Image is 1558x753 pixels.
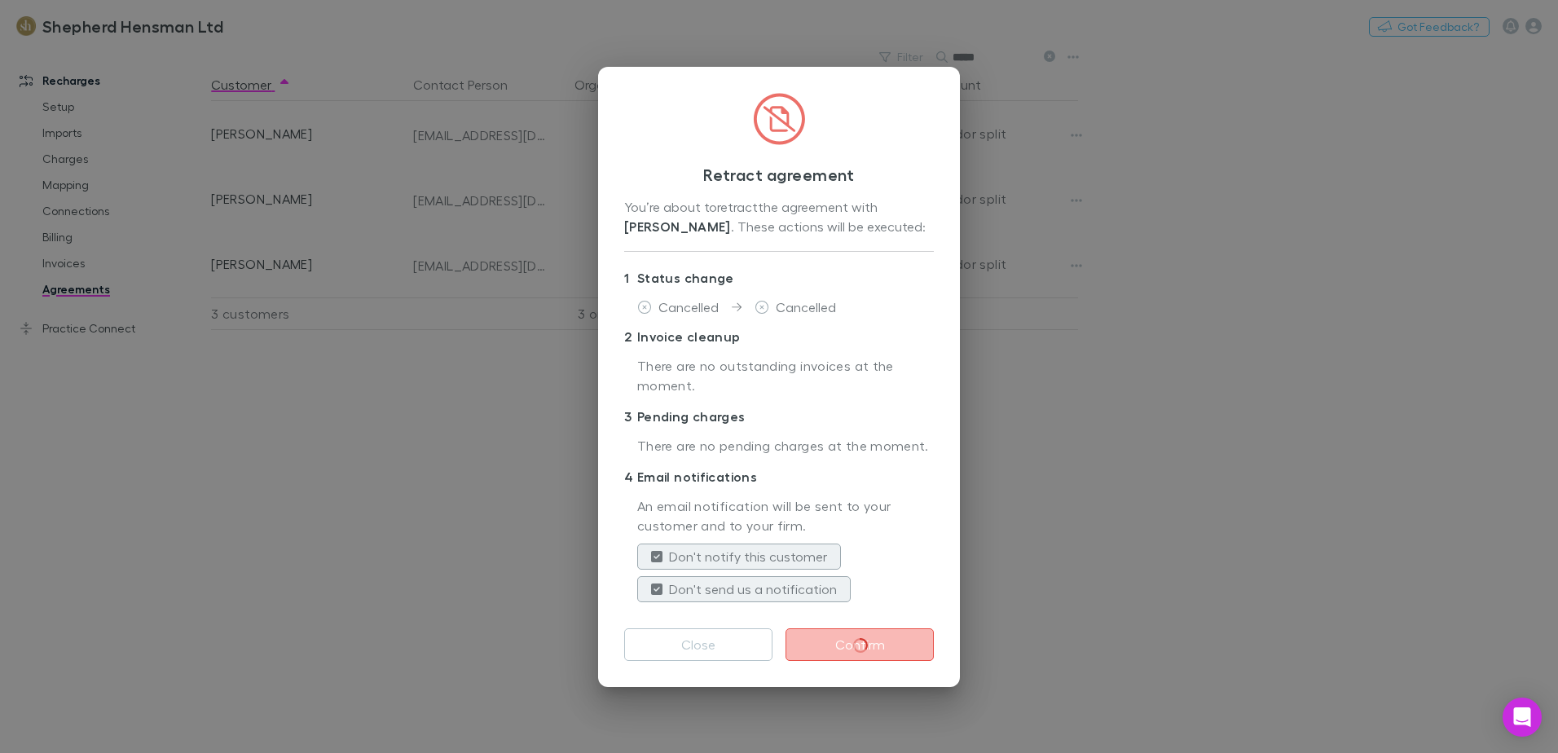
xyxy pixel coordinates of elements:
label: Don't notify this customer [669,547,827,566]
button: Confirm [786,628,934,661]
p: Status change [624,265,934,291]
button: Don't send us a notification [637,576,851,602]
span: Cancelled [776,299,836,315]
strong: [PERSON_NAME] [624,218,731,235]
span: Cancelled [658,299,719,315]
h3: Retract agreement [624,165,934,184]
div: 2 [624,327,637,346]
p: There are no outstanding invoices at the moment. [637,356,934,397]
p: Pending charges [624,403,934,429]
div: Open Intercom Messenger [1503,698,1542,737]
label: Don't send us a notification [669,579,837,599]
div: 1 [624,268,637,288]
img: CircledFileSlash.svg [753,93,805,145]
div: 4 [624,467,637,487]
p: Invoice cleanup [624,324,934,350]
button: Don't notify this customer [637,544,841,570]
p: There are no pending charges at the moment. [637,436,934,457]
div: 3 [624,407,637,426]
button: Close [624,628,772,661]
p: Email notifications [624,464,934,490]
div: You’re about to retract the agreement with . These actions will be executed: [624,197,934,238]
p: An email notification will be sent to your customer and to your firm. [637,496,934,537]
